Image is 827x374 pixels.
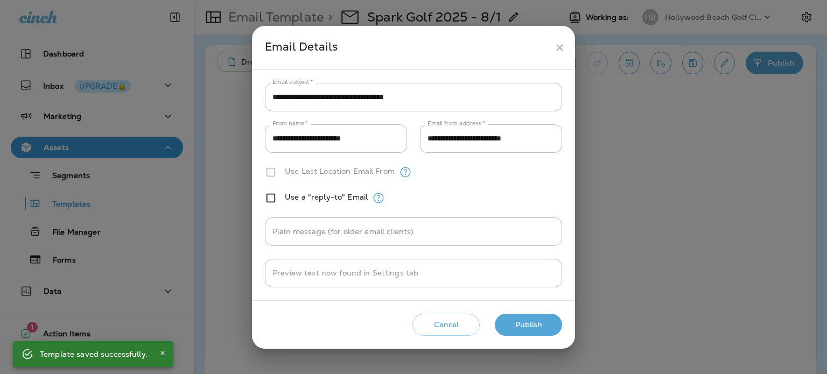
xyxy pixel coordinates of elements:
div: Template saved successfully. [40,344,148,364]
label: Email subject [272,78,313,86]
button: Publish [495,314,562,336]
label: Use Last Location Email From [285,167,395,175]
div: Email Details [265,38,550,58]
label: Use a "reply-to" Email [285,193,368,201]
button: close [550,38,570,58]
button: Close [156,347,169,359]
button: Cancel [412,314,480,336]
label: Email from address [427,119,485,128]
label: From name [272,119,308,128]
